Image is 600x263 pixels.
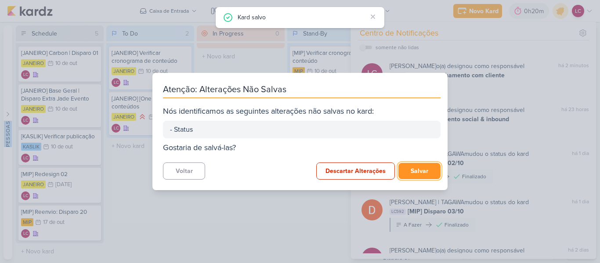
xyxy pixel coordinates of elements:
[163,83,441,98] div: Atenção: Alterações Não Salvas
[163,105,441,117] div: Nós identificamos as seguintes alterações não salvas no kard:
[163,142,441,154] div: Gostaria de salvá-las?
[238,12,367,22] div: Kard salvo
[163,162,205,180] button: Voltar
[316,162,395,180] button: Descartar Alterações
[170,124,434,135] div: - Status
[398,163,441,179] button: Salvar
